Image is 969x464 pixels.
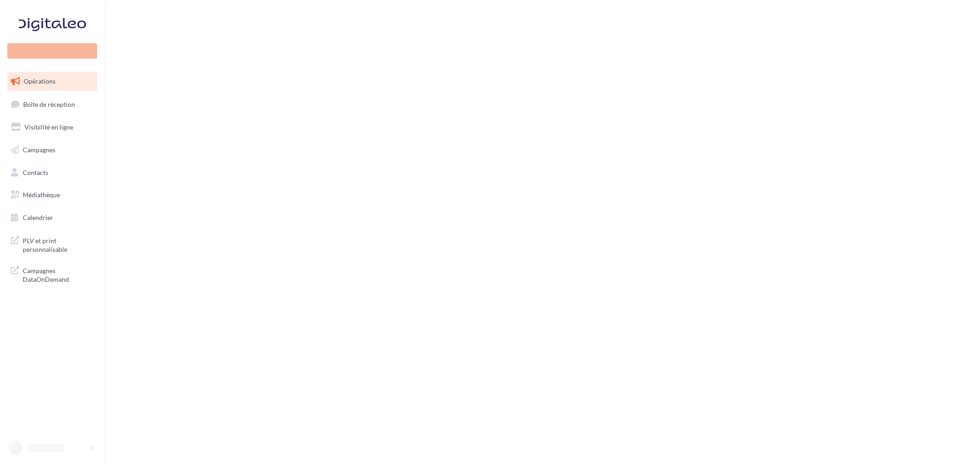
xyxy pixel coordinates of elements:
[5,261,99,288] a: Campagnes DataOnDemand
[23,146,55,154] span: Campagnes
[23,100,75,108] span: Boîte de réception
[5,163,99,182] a: Contacts
[23,264,94,284] span: Campagnes DataOnDemand
[25,123,73,131] span: Visibilité en ligne
[5,185,99,205] a: Médiathèque
[5,118,99,137] a: Visibilité en ligne
[23,168,48,176] span: Contacts
[7,43,97,59] div: Nouvelle campagne
[23,191,60,199] span: Médiathèque
[5,140,99,160] a: Campagnes
[5,231,99,258] a: PLV et print personnalisable
[23,234,94,254] span: PLV et print personnalisable
[5,208,99,227] a: Calendrier
[5,72,99,91] a: Opérations
[23,214,53,221] span: Calendrier
[5,95,99,114] a: Boîte de réception
[24,77,55,85] span: Opérations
